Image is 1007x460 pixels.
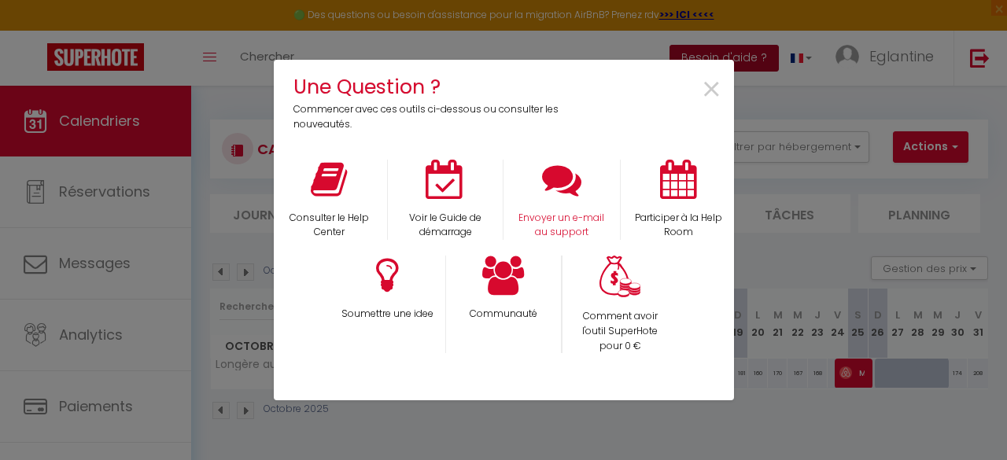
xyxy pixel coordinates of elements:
[599,256,640,297] img: Money bag
[573,309,668,354] p: Comment avoir l'outil SuperHote pour 0 €
[339,307,435,322] p: Soumettre une idee
[514,211,610,241] p: Envoyer un e-mail au support
[293,102,570,132] p: Commencer avec ces outils ci-dessous ou consulter les nouveautés.
[456,307,551,322] p: Communauté
[293,72,570,102] h4: Une Question ?
[282,211,378,241] p: Consulter le Help Center
[701,72,722,108] button: Close
[701,65,722,115] span: ×
[631,211,726,241] p: Participer à la Help Room
[398,211,492,241] p: Voir le Guide de démarrage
